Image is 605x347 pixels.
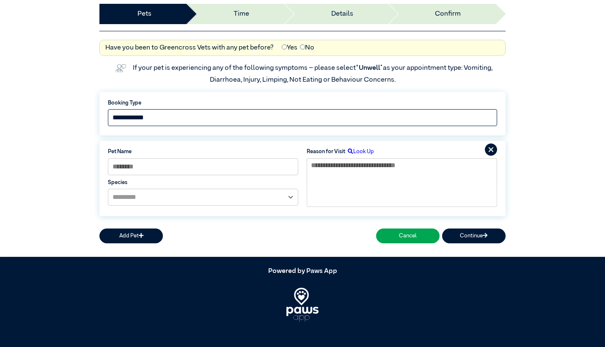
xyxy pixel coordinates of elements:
[133,65,494,83] label: If your pet is experiencing any of the following symptoms – please select as your appointment typ...
[137,9,151,19] a: Pets
[345,148,374,156] label: Look Up
[113,61,129,75] img: vet
[108,99,497,107] label: Booking Type
[105,43,274,53] label: Have you been to Greencross Vets with any pet before?
[108,148,298,156] label: Pet Name
[300,44,305,50] input: No
[376,229,440,243] button: Cancel
[300,43,314,53] label: No
[442,229,506,243] button: Continue
[307,148,345,156] label: Reason for Visit
[99,267,506,275] h5: Powered by Paws App
[286,288,319,322] img: PawsApp
[282,43,297,53] label: Yes
[108,179,298,187] label: Species
[356,65,383,72] span: “Unwell”
[282,44,287,50] input: Yes
[99,229,163,243] button: Add Pet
